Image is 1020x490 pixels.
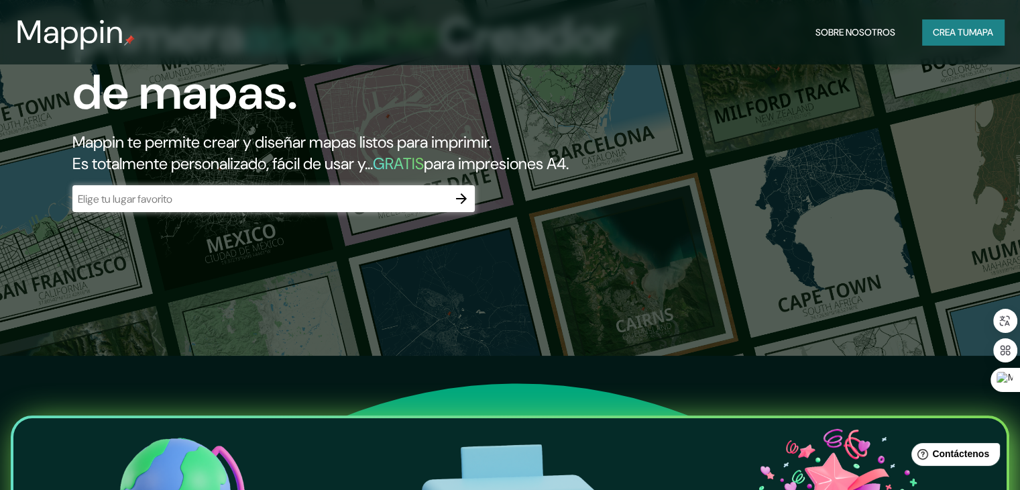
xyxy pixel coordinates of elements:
font: Es totalmente personalizado, fácil de usar y... [72,153,373,174]
font: GRATIS [373,153,424,174]
font: Sobre nosotros [815,26,895,38]
button: Sobre nosotros [810,19,901,45]
font: Mappin [16,11,124,53]
iframe: Lanzador de widgets de ayuda [901,438,1005,475]
input: Elige tu lugar favorito [72,191,448,207]
font: Mappin te permite crear y diseñar mapas listos para imprimir. [72,132,492,152]
font: mapa [969,26,993,38]
img: pin de mapeo [124,35,135,46]
font: para impresiones A4. [424,153,569,174]
font: Crea tu [933,26,969,38]
button: Crea tumapa [922,19,1004,45]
